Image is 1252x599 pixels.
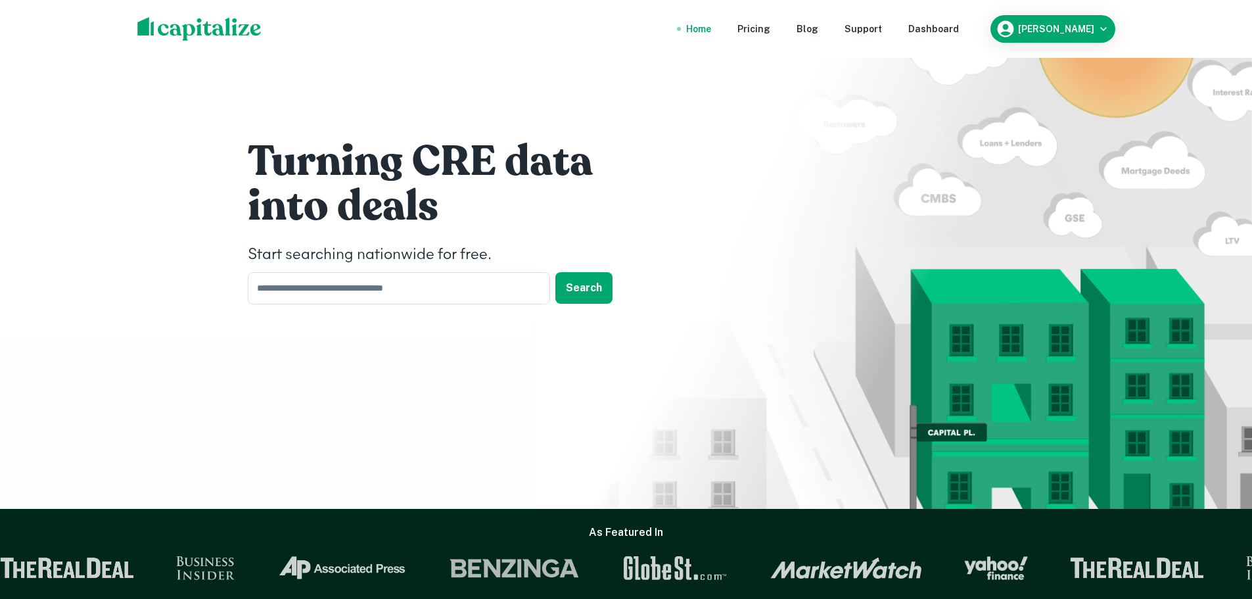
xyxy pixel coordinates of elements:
[248,243,642,267] h4: Start searching nationwide for free.
[175,556,234,580] img: Business Insider
[963,556,1027,580] img: Yahoo Finance
[845,22,882,36] a: Support
[737,22,770,36] a: Pricing
[686,22,711,36] a: Home
[248,135,642,188] h1: Turning CRE data
[448,556,579,580] img: Benzinga
[555,272,613,304] button: Search
[589,525,663,540] h6: As Featured In
[1018,24,1094,34] h6: [PERSON_NAME]
[908,22,959,36] a: Dashboard
[137,17,262,41] img: capitalize-logo.png
[620,556,727,580] img: GlobeSt
[276,556,406,580] img: Associated Press
[797,22,818,36] a: Blog
[248,180,642,233] h1: into deals
[769,557,921,579] img: Market Watch
[990,15,1115,43] button: [PERSON_NAME]
[1069,558,1203,579] img: The Real Deal
[1186,494,1252,557] iframe: Chat Widget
